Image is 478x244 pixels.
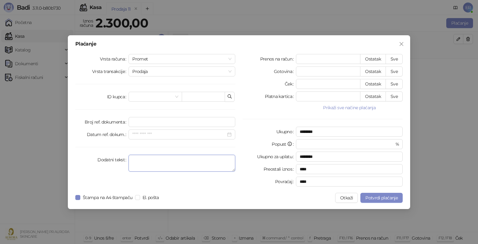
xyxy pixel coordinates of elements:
[399,41,404,46] span: close
[285,79,296,89] label: Ček
[274,66,296,76] label: Gotovina
[276,127,296,137] label: Ukupno
[257,152,296,162] label: Ukupno za uplatu
[360,54,386,64] button: Ostatak
[132,67,232,76] span: Prodaja
[264,164,296,174] label: Preostali iznos
[272,139,296,149] label: Popust
[360,193,403,203] button: Potvrdi plaćanje
[365,195,398,201] span: Potvrdi plaćanje
[75,41,403,46] div: Plaćanje
[296,104,403,111] button: Prikaži sve načine plaćanja
[87,129,129,139] label: Datum ref. dokum.
[107,92,129,102] label: ID kupca
[97,155,129,165] label: Dodatni tekst
[100,54,129,64] label: Vrsta računa
[360,91,386,101] button: Ostatak
[132,131,226,138] input: Datum ref. dokum.
[85,117,129,127] label: Broj ref. dokumenta
[129,155,235,172] textarea: Dodatni tekst
[140,194,162,201] span: El. pošta
[386,79,403,89] button: Sve
[275,177,296,187] label: Povraćaj
[386,66,403,76] button: Sve
[132,54,232,64] span: Promet
[92,66,129,76] label: Vrsta transakcije
[335,193,358,203] button: Otkaži
[80,194,135,201] span: Štampa na A4 štampaču
[386,91,403,101] button: Sve
[260,54,296,64] label: Prenos na račun
[360,66,386,76] button: Ostatak
[265,91,296,101] label: Platna kartica
[300,139,394,149] input: Popust
[129,117,235,127] input: Broj ref. dokumenta
[396,41,406,46] span: Zatvori
[360,79,386,89] button: Ostatak
[386,54,403,64] button: Sve
[396,39,406,49] button: Close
